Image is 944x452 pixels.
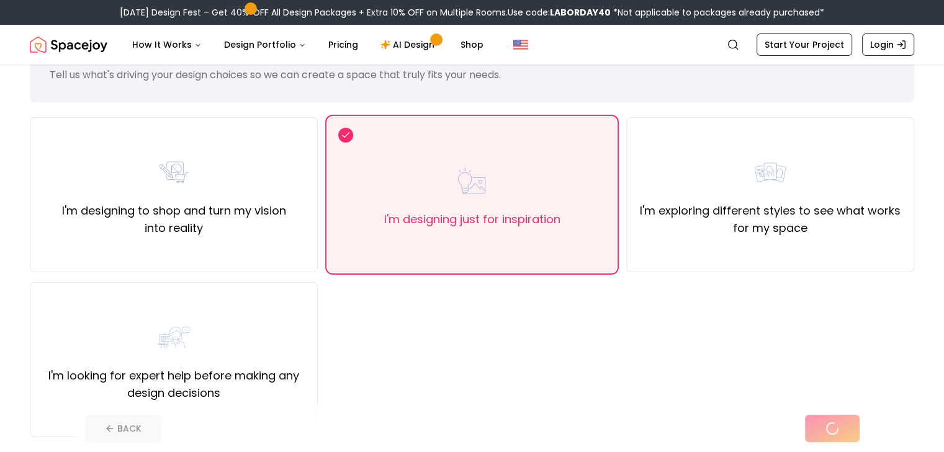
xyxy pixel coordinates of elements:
[120,6,824,19] div: [DATE] Design Fest – Get 40% OFF All Design Packages + Extra 10% OFF on Multiple Rooms.
[637,202,904,237] label: I'm exploring different styles to see what works for my space
[550,6,611,19] b: LABORDAY40
[862,33,914,56] a: Login
[757,33,852,56] a: Start Your Project
[30,32,107,57] a: Spacejoy
[40,367,307,402] label: I'm looking for expert help before making any design decisions
[452,161,492,201] img: I'm designing just for inspiration
[122,32,493,57] nav: Main
[318,32,368,57] a: Pricing
[508,6,611,19] span: Use code:
[371,32,448,57] a: AI Design
[30,25,914,64] nav: Global
[451,32,493,57] a: Shop
[154,153,194,192] img: I'm designing to shop and turn my vision into reality
[30,32,107,57] img: Spacejoy Logo
[50,68,894,82] p: Tell us what's driving your design choices so we can create a space that truly fits your needs.
[513,37,528,52] img: United States
[154,317,194,357] img: I'm looking for expert help before making any design decisions
[122,32,212,57] button: How It Works
[384,211,560,228] label: I'm designing just for inspiration
[40,202,307,237] label: I'm designing to shop and turn my vision into reality
[611,6,824,19] span: *Not applicable to packages already purchased*
[214,32,316,57] button: Design Portfolio
[750,153,790,192] img: I'm exploring different styles to see what works for my space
